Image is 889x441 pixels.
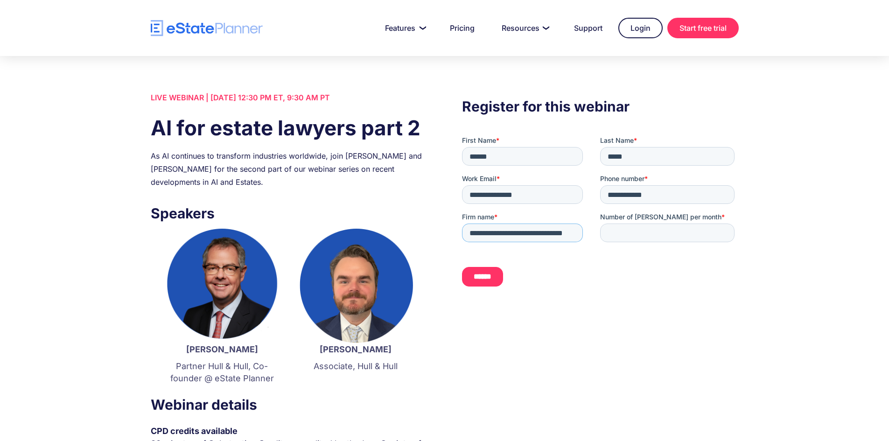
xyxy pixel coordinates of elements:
a: home [151,20,263,36]
a: Login [618,18,663,38]
h3: Webinar details [151,394,427,415]
strong: [PERSON_NAME] [320,344,392,354]
h3: Speakers [151,203,427,224]
a: Features [374,19,434,37]
a: Support [563,19,614,37]
strong: CPD credits available [151,426,238,436]
p: Partner Hull & Hull, Co-founder @ eState Planner [165,360,280,385]
p: Associate, Hull & Hull [298,360,413,372]
div: LIVE WEBINAR | [DATE] 12:30 PM ET, 9:30 AM PT [151,91,427,104]
div: As AI continues to transform industries worldwide, join [PERSON_NAME] and [PERSON_NAME] for the s... [151,149,427,189]
a: Resources [490,19,558,37]
a: Start free trial [667,18,739,38]
iframe: Form 0 [462,136,738,294]
a: Pricing [439,19,486,37]
h3: Register for this webinar [462,96,738,117]
strong: [PERSON_NAME] [186,344,258,354]
h1: AI for estate lawyers part 2 [151,113,427,142]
